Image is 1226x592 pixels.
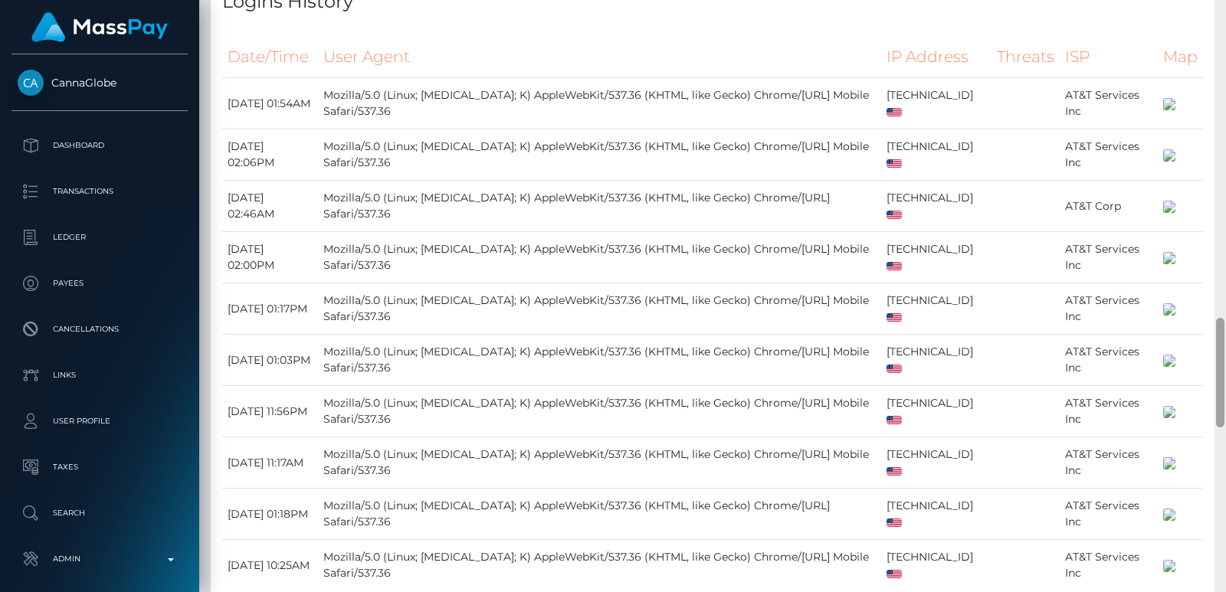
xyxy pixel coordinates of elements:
[1163,303,1175,316] img: 200x100
[11,76,188,90] span: CannaGlobe
[1163,201,1175,213] img: 200x100
[1060,335,1158,386] td: AT&T Services Inc
[318,335,880,386] td: Mozilla/5.0 (Linux; [MEDICAL_DATA]; K) AppleWebKit/537.36 (KHTML, like Gecko) Chrome/[URL] Mobile...
[31,12,168,42] img: MassPay Logo
[222,232,318,283] td: [DATE] 02:00PM
[1060,386,1158,437] td: AT&T Services Inc
[222,335,318,386] td: [DATE] 01:03PM
[887,570,902,578] img: us.png
[18,502,182,525] p: Search
[887,467,902,476] img: us.png
[1060,437,1158,489] td: AT&T Services Inc
[318,437,880,489] td: Mozilla/5.0 (Linux; [MEDICAL_DATA]; K) AppleWebKit/537.36 (KHTML, like Gecko) Chrome/[URL] Mobile...
[881,335,992,386] td: [TECHNICAL_ID]
[881,78,992,129] td: [TECHNICAL_ID]
[887,211,902,219] img: us.png
[11,356,188,394] a: Links
[222,437,318,489] td: [DATE] 11:17AM
[1060,36,1158,78] th: ISP
[1060,489,1158,540] td: AT&T Services Inc
[18,226,182,249] p: Ledger
[222,489,318,540] td: [DATE] 01:18PM
[887,159,902,168] img: us.png
[18,70,44,96] img: CannaGlobe
[881,283,992,335] td: [TECHNICAL_ID]
[1060,232,1158,283] td: AT&T Services Inc
[18,548,182,571] p: Admin
[1060,283,1158,335] td: AT&T Services Inc
[881,540,992,591] td: [TECHNICAL_ID]
[887,518,902,527] img: us.png
[318,181,880,232] td: Mozilla/5.0 (Linux; [MEDICAL_DATA]; K) AppleWebKit/537.36 (KHTML, like Gecko) Chrome/[URL] Safari...
[318,36,880,78] th: User Agent
[881,437,992,489] td: [TECHNICAL_ID]
[222,386,318,437] td: [DATE] 11:56PM
[881,36,992,78] th: IP Address
[18,456,182,479] p: Taxes
[887,365,902,373] img: us.png
[18,364,182,387] p: Links
[1163,252,1175,264] img: 200x100
[881,232,992,283] td: [TECHNICAL_ID]
[1060,78,1158,129] td: AT&T Services Inc
[318,129,880,181] td: Mozilla/5.0 (Linux; [MEDICAL_DATA]; K) AppleWebKit/537.36 (KHTML, like Gecko) Chrome/[URL] Mobile...
[11,494,188,532] a: Search
[18,318,182,341] p: Cancellations
[318,489,880,540] td: Mozilla/5.0 (Linux; [MEDICAL_DATA]; K) AppleWebKit/537.36 (KHTML, like Gecko) Chrome/[URL] Safari...
[1163,149,1175,162] img: 200x100
[222,283,318,335] td: [DATE] 01:17PM
[11,264,188,303] a: Payees
[222,181,318,232] td: [DATE] 02:46AM
[222,36,318,78] th: Date/Time
[1060,181,1158,232] td: AT&T Corp
[318,232,880,283] td: Mozilla/5.0 (Linux; [MEDICAL_DATA]; K) AppleWebKit/537.36 (KHTML, like Gecko) Chrome/[URL] Mobile...
[881,129,992,181] td: [TECHNICAL_ID]
[318,540,880,591] td: Mozilla/5.0 (Linux; [MEDICAL_DATA]; K) AppleWebKit/537.36 (KHTML, like Gecko) Chrome/[URL] Mobile...
[887,262,902,270] img: us.png
[11,126,188,165] a: Dashboard
[1158,36,1203,78] th: Map
[1163,406,1175,418] img: 200x100
[18,410,182,433] p: User Profile
[887,416,902,424] img: us.png
[222,78,318,129] td: [DATE] 01:54AM
[881,489,992,540] td: [TECHNICAL_ID]
[1163,457,1175,469] img: 200x100
[1163,98,1175,110] img: 200x100
[11,218,188,257] a: Ledger
[881,386,992,437] td: [TECHNICAL_ID]
[1163,355,1175,367] img: 200x100
[11,172,188,211] a: Transactions
[222,129,318,181] td: [DATE] 02:06PM
[1060,540,1158,591] td: AT&T Services Inc
[887,108,902,116] img: us.png
[887,313,902,322] img: us.png
[11,402,188,440] a: User Profile
[881,181,992,232] td: [TECHNICAL_ID]
[11,540,188,578] a: Admin
[1163,509,1175,521] img: 200x100
[11,448,188,486] a: Taxes
[222,540,318,591] td: [DATE] 10:25AM
[1163,560,1175,572] img: 200x100
[18,134,182,157] p: Dashboard
[318,283,880,335] td: Mozilla/5.0 (Linux; [MEDICAL_DATA]; K) AppleWebKit/537.36 (KHTML, like Gecko) Chrome/[URL] Mobile...
[318,78,880,129] td: Mozilla/5.0 (Linux; [MEDICAL_DATA]; K) AppleWebKit/537.36 (KHTML, like Gecko) Chrome/[URL] Mobile...
[18,272,182,295] p: Payees
[11,310,188,348] a: Cancellations
[1060,129,1158,181] td: AT&T Services Inc
[18,180,182,203] p: Transactions
[992,36,1060,78] th: Threats
[318,386,880,437] td: Mozilla/5.0 (Linux; [MEDICAL_DATA]; K) AppleWebKit/537.36 (KHTML, like Gecko) Chrome/[URL] Mobile...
